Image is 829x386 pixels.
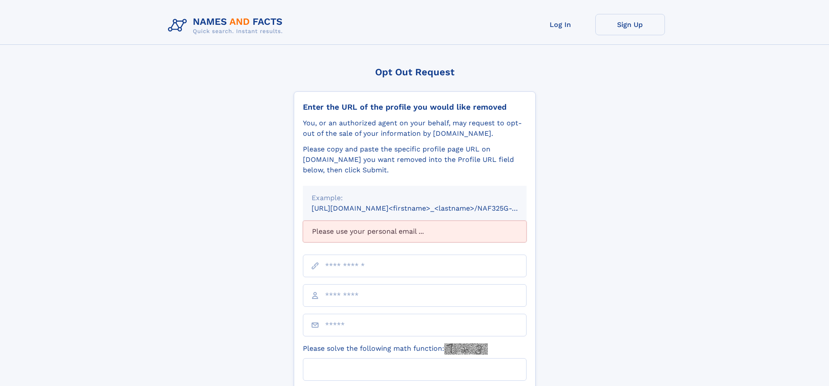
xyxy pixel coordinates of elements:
div: Please use your personal email ... [303,221,527,242]
div: Enter the URL of the profile you would like removed [303,102,527,112]
div: Example: [312,193,518,203]
label: Please solve the following math function: [303,343,488,355]
img: Logo Names and Facts [164,14,290,37]
div: Opt Out Request [294,67,536,77]
a: Sign Up [595,14,665,35]
div: Please copy and paste the specific profile page URL on [DOMAIN_NAME] you want removed into the Pr... [303,144,527,175]
div: You, or an authorized agent on your behalf, may request to opt-out of the sale of your informatio... [303,118,527,139]
small: [URL][DOMAIN_NAME]<firstname>_<lastname>/NAF325G-xxxxxxxx [312,204,543,212]
a: Log In [526,14,595,35]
